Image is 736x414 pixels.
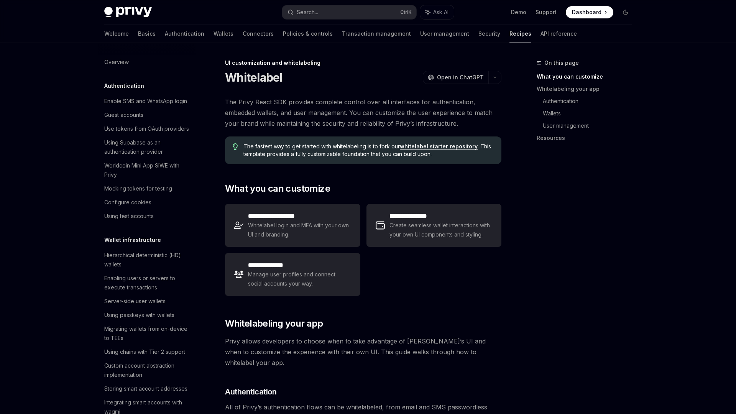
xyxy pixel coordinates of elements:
span: The fastest way to get started with whitelabeling is to fork our . This template provides a fully... [243,143,494,158]
span: Whitelabeling your app [225,317,323,330]
div: Using chains with Tier 2 support [104,347,185,356]
a: Migrating wallets from on-device to TEEs [98,322,196,345]
span: Whitelabel login and MFA with your own UI and branding. [248,221,351,239]
div: Worldcoin Mini App SIWE with Privy [104,161,192,179]
a: User management [420,25,469,43]
div: UI customization and whitelabeling [225,59,501,67]
span: The Privy React SDK provides complete control over all interfaces for authentication, embedded wa... [225,97,501,129]
a: Server-side user wallets [98,294,196,308]
div: Guest accounts [104,110,143,120]
a: Overview [98,55,196,69]
a: Security [478,25,500,43]
a: Configure cookies [98,195,196,209]
span: On this page [544,58,579,67]
a: Worldcoin Mini App SIWE with Privy [98,159,196,182]
a: Transaction management [342,25,411,43]
a: Wallets [214,25,233,43]
a: Enable SMS and WhatsApp login [98,94,196,108]
a: Guest accounts [98,108,196,122]
div: Storing smart account addresses [104,384,187,393]
a: What you can customize [537,71,638,83]
a: Basics [138,25,156,43]
div: Enabling users or servers to execute transactions [104,274,192,292]
a: Support [536,8,557,16]
span: What you can customize [225,182,330,195]
button: Open in ChatGPT [423,71,488,84]
div: Hierarchical deterministic (HD) wallets [104,251,192,269]
a: Using Supabase as an authentication provider [98,136,196,159]
a: Authentication [165,25,204,43]
a: Welcome [104,25,129,43]
a: Using passkeys with wallets [98,308,196,322]
span: Create seamless wallet interactions with your own UI components and styling. [389,221,492,239]
img: dark logo [104,7,152,18]
div: Migrating wallets from on-device to TEEs [104,324,192,343]
span: Manage user profiles and connect social accounts your way. [248,270,351,288]
button: Toggle dark mode [619,6,632,18]
div: Enable SMS and WhatsApp login [104,97,187,106]
a: Dashboard [566,6,613,18]
a: Whitelabeling your app [537,83,638,95]
a: Use tokens from OAuth providers [98,122,196,136]
a: Storing smart account addresses [98,382,196,396]
a: Wallets [543,107,638,120]
a: Enabling users or servers to execute transactions [98,271,196,294]
div: Using test accounts [104,212,154,221]
a: **** **** **** *Create seamless wallet interactions with your own UI components and styling. [366,204,501,247]
a: Using test accounts [98,209,196,223]
div: Search... [297,8,318,17]
span: Open in ChatGPT [437,74,484,81]
button: Search...CtrlK [282,5,416,19]
a: Policies & controls [283,25,333,43]
h5: Authentication [104,81,144,90]
span: Ask AI [433,8,449,16]
a: Mocking tokens for testing [98,182,196,195]
span: Authentication [225,386,276,397]
span: Privy allows developers to choose when to take advantage of [PERSON_NAME]’s UI and when to custom... [225,336,501,368]
a: Connectors [243,25,274,43]
a: API reference [540,25,577,43]
a: Hierarchical deterministic (HD) wallets [98,248,196,271]
a: whitelabel starter repository [400,143,478,150]
button: Ask AI [420,5,454,19]
span: Ctrl K [400,9,412,15]
div: Server-side user wallets [104,297,166,306]
a: Authentication [543,95,638,107]
h5: Wallet infrastructure [104,235,161,245]
a: Demo [511,8,526,16]
div: Use tokens from OAuth providers [104,124,189,133]
svg: Tip [233,143,238,150]
a: User management [543,120,638,132]
a: Using chains with Tier 2 support [98,345,196,359]
h1: Whitelabel [225,71,283,84]
div: Configure cookies [104,198,151,207]
span: Dashboard [572,8,601,16]
div: Mocking tokens for testing [104,184,172,193]
div: Overview [104,58,129,67]
a: Recipes [509,25,531,43]
a: Custom account abstraction implementation [98,359,196,382]
a: Resources [537,132,638,144]
div: Custom account abstraction implementation [104,361,192,379]
a: **** **** *****Manage user profiles and connect social accounts your way. [225,253,360,296]
div: Using passkeys with wallets [104,310,174,320]
div: Using Supabase as an authentication provider [104,138,192,156]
